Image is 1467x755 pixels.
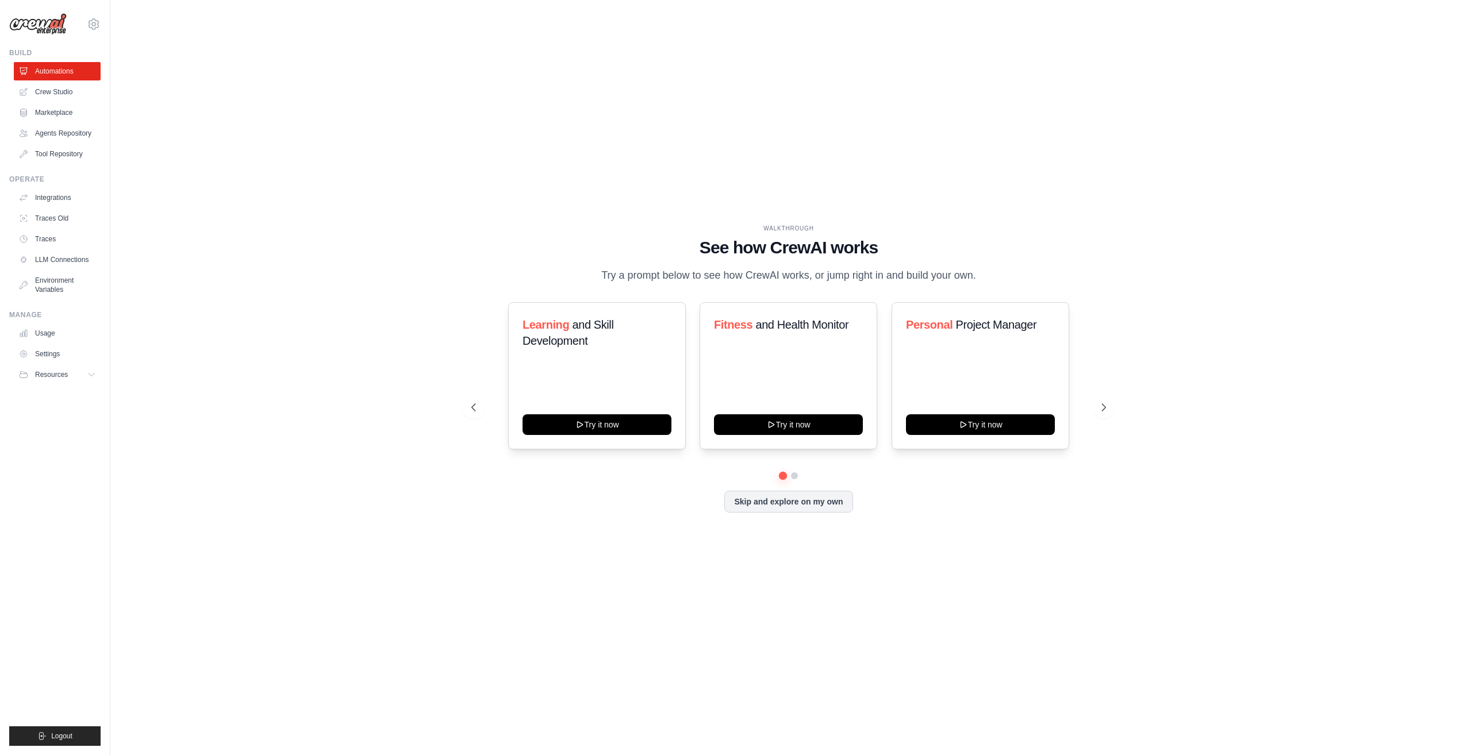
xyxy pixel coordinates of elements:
span: Personal [906,318,953,331]
p: Try a prompt below to see how CrewAI works, or jump right in and build your own. [596,267,982,284]
h1: See how CrewAI works [471,237,1106,258]
img: Logo [9,13,67,35]
span: Logout [51,731,72,741]
span: Project Manager [955,318,1036,331]
div: WALKTHROUGH [471,224,1106,233]
a: LLM Connections [14,251,101,269]
a: Environment Variables [14,271,101,299]
a: Marketplace [14,103,101,122]
a: Tool Repository [14,145,101,163]
button: Try it now [714,414,863,435]
a: Traces [14,230,101,248]
button: Try it now [523,414,671,435]
a: Integrations [14,188,101,207]
div: Operate [9,175,101,184]
button: Logout [9,726,101,746]
a: Usage [14,324,101,342]
div: Build [9,48,101,57]
span: Learning [523,318,569,331]
span: Resources [35,370,68,379]
button: Resources [14,365,101,384]
a: Settings [14,345,101,363]
button: Skip and explore on my own [724,491,852,513]
a: Traces Old [14,209,101,228]
a: Automations [14,62,101,80]
div: Manage [9,310,101,319]
a: Crew Studio [14,83,101,101]
button: Try it now [906,414,1055,435]
span: and Health Monitor [756,318,849,331]
a: Agents Repository [14,124,101,142]
span: Fitness [714,318,752,331]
